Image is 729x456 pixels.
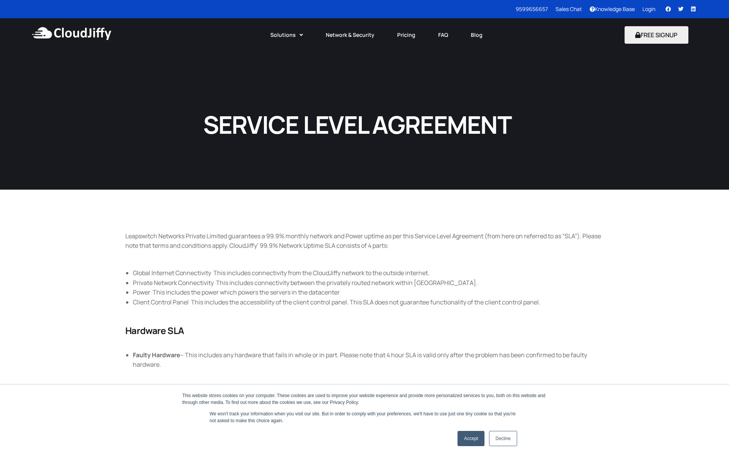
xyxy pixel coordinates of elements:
div: This website stores cookies on your computer. These cookies are used to improve your website expe... [182,392,547,406]
a: Decline [489,431,517,446]
a: Sales Chat [555,5,582,13]
a: Knowledge Base [590,5,635,13]
strong: Faulty Hardware [133,351,180,359]
h1: SERVICE LEVEL AGREEMENT [179,109,536,140]
li: Private Network Connectivity ­ This includes connectivity between the privately routed network wi... [133,278,604,288]
li: Global Internet Connectivity ­ This includes connectivity from the CloudJiffy network to the outs... [133,268,604,278]
a: Login [642,5,655,13]
a: FAQ [427,27,459,43]
h2: Hardware SLA [125,325,604,336]
button: FREE SIGNUP [625,26,689,44]
a: Pricing [386,27,427,43]
a: Network & Security [314,27,386,43]
li: Client Control Panel ­ This includes the accessibility of the client control panel. This SLA does... [133,298,604,307]
div: Leapswitch Networks Private Limited guarantees a 99.9% monthly network and Power uptime as per th... [125,231,604,255]
a: Solutions [259,27,314,43]
a: Blog [459,27,494,43]
li: Power ­ This includes the power which powers the servers in the datacenter [133,288,604,298]
p: We won't track your information when you visit our site. But in order to comply with your prefere... [210,410,519,424]
a: Accept [458,431,484,446]
a: FREE SIGNUP [625,31,689,39]
a: 9599656657 [516,5,548,13]
li: – This includes any hardware that fails in whole or in part. Please note that 4 hour SLA is valid... [133,350,604,370]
